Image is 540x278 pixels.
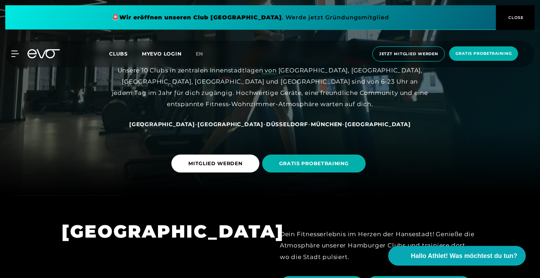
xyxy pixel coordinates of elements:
[496,5,535,30] button: CLOSE
[262,149,369,178] a: GRATIS PROBETRAINING
[196,50,212,58] a: en
[507,14,524,21] span: CLOSE
[129,121,195,128] a: [GEOGRAPHIC_DATA]
[109,50,142,57] a: Clubs
[171,149,262,178] a: MITGLIED WERDEN
[279,160,349,167] span: GRATIS PROBETRAINING
[112,118,428,130] div: - - - -
[142,51,182,57] a: MYEVO LOGIN
[311,121,343,128] a: München
[345,121,411,128] a: [GEOGRAPHIC_DATA]
[447,46,520,62] a: Gratis Probetraining
[188,160,243,167] span: MITGLIED WERDEN
[456,51,512,57] span: Gratis Probetraining
[379,51,438,57] span: Jetzt Mitglied werden
[266,121,308,128] a: Düsseldorf
[112,65,428,110] div: Unsere 10 Clubs in zentralen Innenstadtlagen von [GEOGRAPHIC_DATA], [GEOGRAPHIC_DATA], [GEOGRAPHI...
[196,51,203,57] span: en
[411,251,517,261] span: Hallo Athlet! Was möchtest du tun?
[370,46,447,62] a: Jetzt Mitglied werden
[109,51,128,57] span: Clubs
[280,228,478,263] div: Dein Fitnesserlebnis im Herzen der Hansestadt! Genieße die Atmosphäre unserer Hamburger Clubs und...
[198,121,264,128] a: [GEOGRAPHIC_DATA]
[62,220,260,243] h1: [GEOGRAPHIC_DATA]
[388,246,526,266] button: Hallo Athlet! Was möchtest du tun?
